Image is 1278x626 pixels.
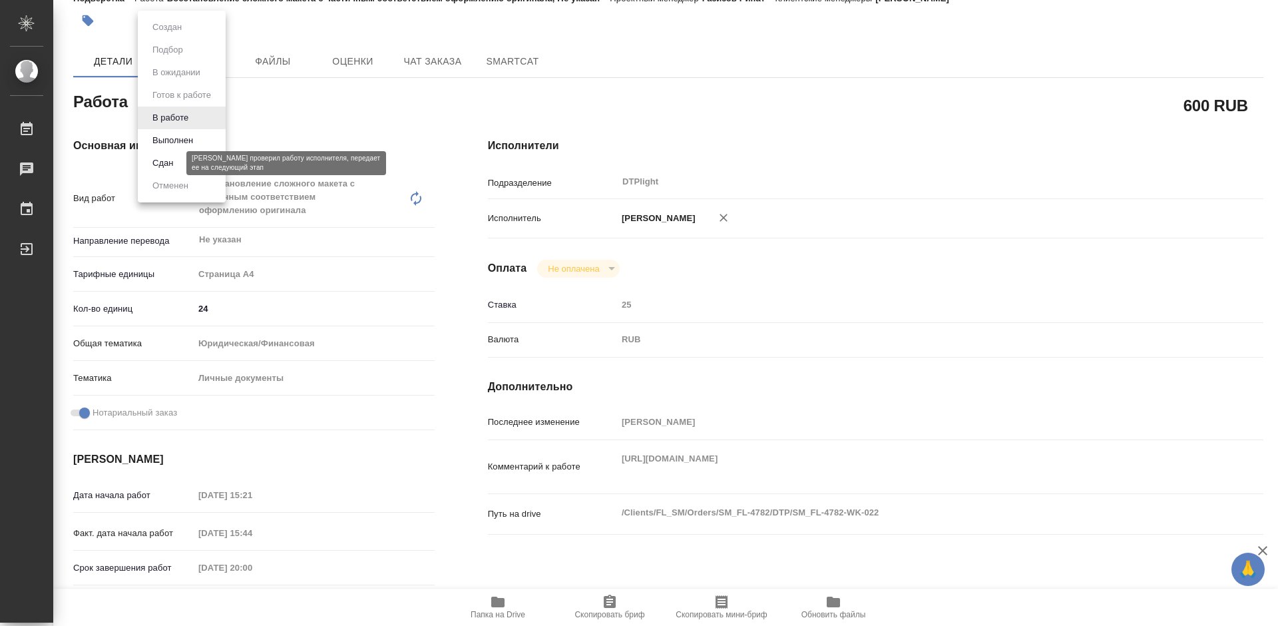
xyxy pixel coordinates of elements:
[148,111,192,125] button: В работе
[148,43,187,57] button: Подбор
[148,88,215,103] button: Готов к работе
[148,156,177,170] button: Сдан
[148,133,197,148] button: Выполнен
[148,20,186,35] button: Создан
[148,65,204,80] button: В ожидании
[148,178,192,193] button: Отменен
